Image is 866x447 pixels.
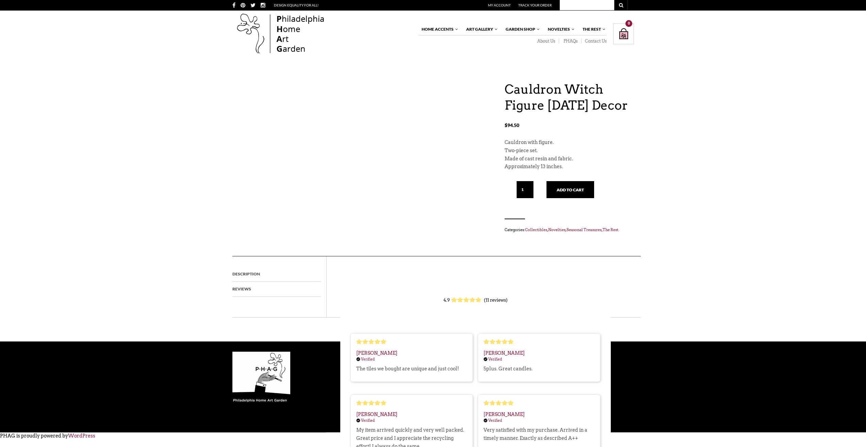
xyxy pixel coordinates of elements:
[582,38,607,44] a: Contact Us
[484,426,595,442] div: Very satisfied with my purchase. Arrived in a timely manner. Exactly as described A++
[418,23,459,35] a: Home Accents
[502,23,540,35] a: Garden Shop
[356,412,397,417] div: [PERSON_NAME]
[356,350,397,356] div: [PERSON_NAME]
[544,23,575,35] a: Novelties
[488,3,511,7] a: My Account
[488,357,502,361] div: Verified
[567,227,602,232] a: Seasonal Treasures
[484,350,525,356] div: [PERSON_NAME]
[518,3,552,7] a: Track Your Order
[625,20,632,27] div: 0
[559,38,582,44] a: PHAQs
[546,181,594,198] button: Add to cart
[505,147,634,155] p: Two-piece set.
[505,81,634,113] h1: Cauldron Witch Figure [DATE] Decor
[505,163,634,171] p: Approximately 13 inches.
[232,282,251,297] a: Reviews
[517,181,534,198] input: Qty
[525,227,547,232] a: Collectibles
[361,418,375,422] div: Verified
[505,139,634,147] p: Cauldron with figure.
[443,297,508,303] div: 4.9 (11 reviews)
[484,365,595,373] div: 5plus. Great candles.
[68,433,95,438] a: WordPress
[579,23,606,35] a: The Rest
[533,38,559,44] a: About Us
[361,357,375,361] div: Verified
[463,23,498,35] a: Art Gallery
[548,227,566,232] a: Novelties
[356,365,468,373] div: The tiles we bought are unique and just cool!
[505,122,519,128] bdi: 94.50
[505,226,634,234] span: Categories: , , , .
[603,227,618,232] a: The Rest
[488,418,502,422] div: Verified
[505,122,507,128] span: $
[505,155,634,163] p: Made of cast resin and fabric.
[232,267,260,282] a: Description
[232,352,290,403] img: phag-logo-compressor.gif
[484,412,525,417] div: [PERSON_NAME]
